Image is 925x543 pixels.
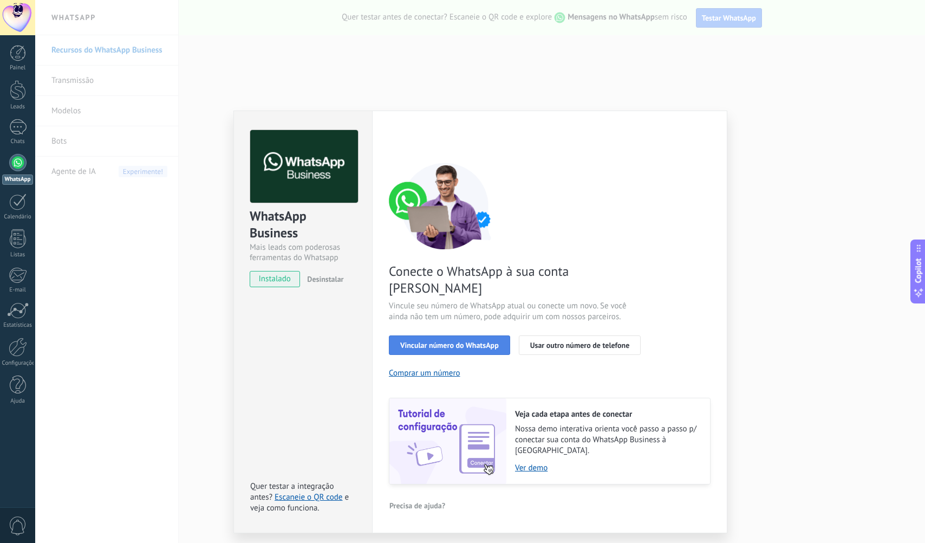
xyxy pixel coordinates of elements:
[389,335,510,355] button: Vincular número do WhatsApp
[307,274,343,284] span: Desinstalar
[530,341,630,349] span: Usar outro número de telefone
[2,287,34,294] div: E-mail
[303,271,343,287] button: Desinstalar
[389,497,446,514] button: Precisa de ajuda?
[250,242,356,263] div: Mais leads com poderosas ferramentas do Whatsapp
[515,409,699,419] h2: Veja cada etapa antes de conectar
[2,322,34,329] div: Estatísticas
[2,174,33,185] div: WhatsApp
[515,463,699,473] a: Ver demo
[389,502,445,509] span: Precisa de ajuda?
[250,208,356,242] div: WhatsApp Business
[913,258,924,283] span: Copilot
[250,271,299,287] span: instalado
[2,398,34,405] div: Ajuda
[250,130,358,203] img: logo_main.png
[400,341,499,349] span: Vincular número do WhatsApp
[389,368,460,378] button: Comprar um número
[515,424,699,456] span: Nossa demo interativa orienta você passo a passo p/ conectar sua conta do WhatsApp Business à [GE...
[2,214,34,221] div: Calendário
[250,481,334,502] span: Quer testar a integração antes?
[2,104,34,111] div: Leads
[519,335,641,355] button: Usar outro número de telefone
[2,64,34,72] div: Painel
[2,138,34,145] div: Chats
[389,263,647,296] span: Conecte o WhatsApp à sua conta [PERSON_NAME]
[275,492,342,502] a: Escaneie o QR code
[389,163,503,249] img: connect number
[2,360,34,367] div: Configurações
[389,301,647,322] span: Vincule seu número de WhatsApp atual ou conecte um novo. Se você ainda não tem um número, pode ad...
[2,251,34,258] div: Listas
[250,492,349,513] span: e veja como funciona.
